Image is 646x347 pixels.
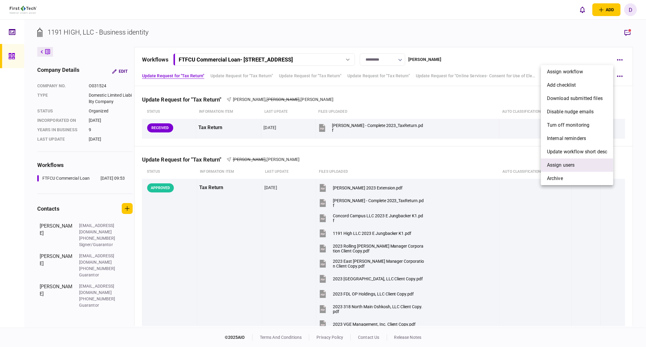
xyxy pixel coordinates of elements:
span: Internal reminders [547,135,586,142]
span: download submitted files [547,95,603,102]
span: Disable nudge emails [547,108,594,115]
span: assign workflow [547,68,583,75]
span: Assign users [547,162,575,169]
span: Turn off monitoring [547,122,590,129]
span: Update workflow short desc [547,148,607,155]
span: add checklist [547,82,576,89]
span: archive [547,175,563,182]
